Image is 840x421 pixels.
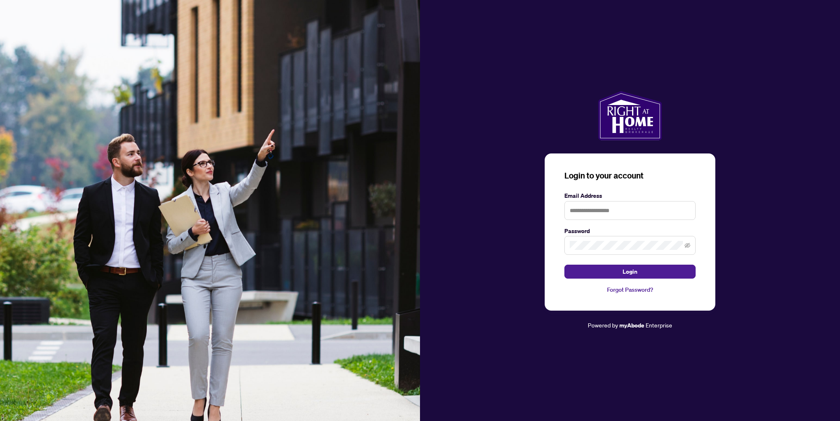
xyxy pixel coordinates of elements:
span: Powered by [588,321,618,329]
a: myAbode [619,321,644,330]
label: Password [564,227,696,236]
label: Email Address [564,191,696,200]
span: Enterprise [646,321,672,329]
button: Login [564,265,696,279]
span: Login [623,265,637,278]
img: ma-logo [598,91,662,140]
a: Forgot Password? [564,285,696,294]
span: eye-invisible [685,243,690,248]
h3: Login to your account [564,170,696,181]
